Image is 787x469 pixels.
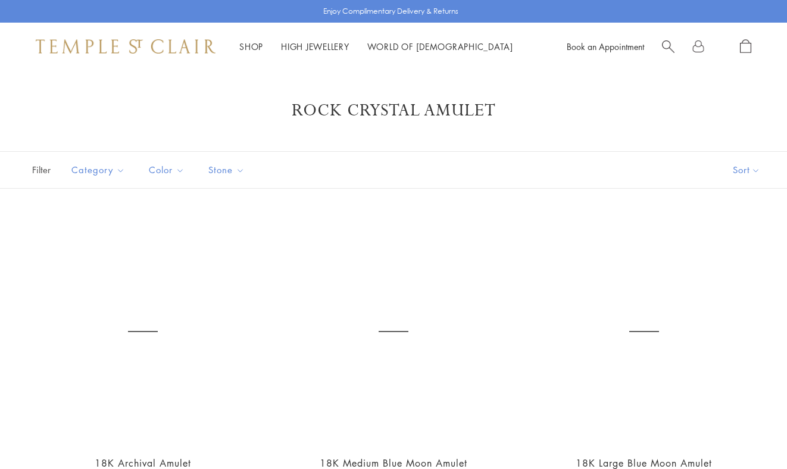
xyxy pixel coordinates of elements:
[239,40,263,52] a: ShopShop
[36,39,216,54] img: Temple St. Clair
[323,5,458,17] p: Enjoy Complimentary Delivery & Returns
[202,162,254,177] span: Stone
[706,152,787,188] button: Show sort by
[140,157,193,183] button: Color
[530,218,757,445] a: P54801-E18BM
[740,39,751,54] a: Open Shopping Bag
[367,40,513,52] a: World of [DEMOGRAPHIC_DATA]World of [DEMOGRAPHIC_DATA]
[567,40,644,52] a: Book an Appointment
[65,162,134,177] span: Category
[143,162,193,177] span: Color
[239,39,513,54] nav: Main navigation
[281,40,349,52] a: High JewelleryHigh Jewellery
[280,218,507,445] a: P54801-E18BM
[30,218,257,445] a: 18K Archival Amulet
[199,157,254,183] button: Stone
[63,157,134,183] button: Category
[662,39,674,54] a: Search
[48,100,739,121] h1: Rock Crystal Amulet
